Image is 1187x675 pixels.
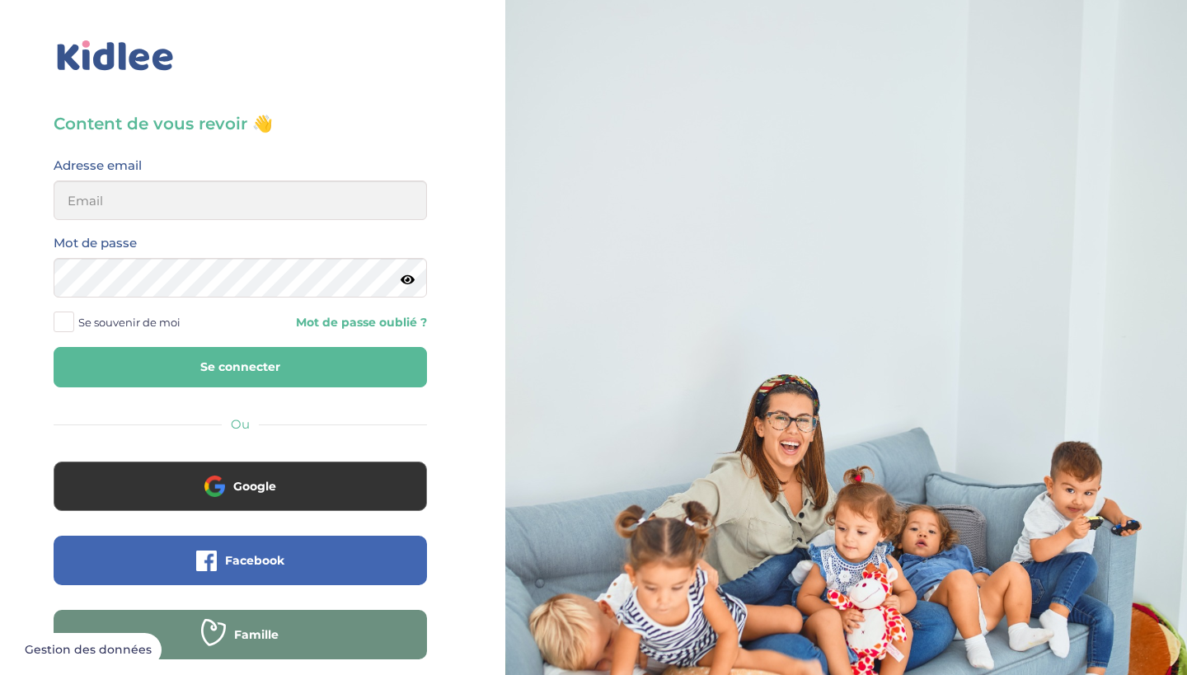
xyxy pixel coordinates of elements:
[54,462,427,511] button: Google
[231,416,250,432] span: Ou
[204,476,225,496] img: google.png
[54,638,427,654] a: Famille
[196,551,217,571] img: facebook.png
[25,643,152,658] span: Gestion des données
[78,312,181,333] span: Se souvenir de moi
[225,552,284,569] span: Facebook
[54,232,137,254] label: Mot de passe
[54,564,427,579] a: Facebook
[54,490,427,505] a: Google
[54,155,142,176] label: Adresse email
[54,610,427,659] button: Famille
[252,315,426,330] a: Mot de passe oublié ?
[54,536,427,585] button: Facebook
[54,180,427,220] input: Email
[15,633,162,668] button: Gestion des données
[233,478,276,495] span: Google
[54,112,427,135] h3: Content de vous revoir 👋
[234,626,279,643] span: Famille
[54,347,427,387] button: Se connecter
[54,37,177,75] img: logo_kidlee_bleu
